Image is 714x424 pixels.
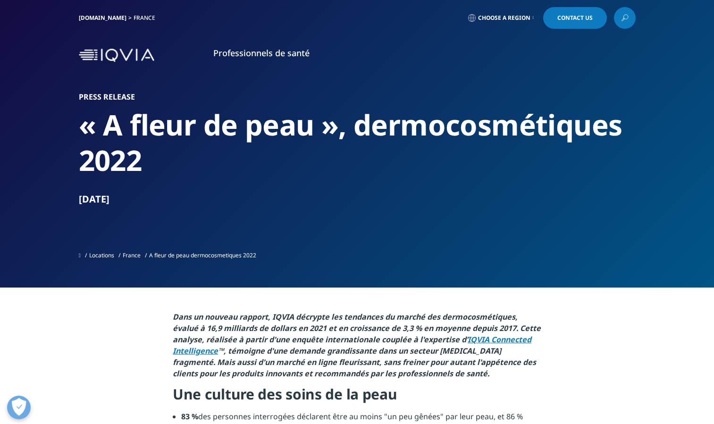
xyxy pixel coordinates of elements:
div: [DATE] [79,193,636,206]
a: France [123,251,141,259]
strong: 83 % [181,411,198,422]
span: Contact Us [557,15,593,21]
a: Professionnels de santé [213,47,310,59]
span: Choose a Region [478,14,530,22]
h1: Press Release [79,92,636,102]
em: Dans un nouveau rapport, IQVIA décrypte les tendances du marché des dermocosmétiques, évalué à 16... [173,312,541,379]
a: [DOMAIN_NAME] [79,14,126,22]
strong: Une culture des soins de la peau [173,384,397,404]
span: A fleur de peau dermocosmetiques 2022 [149,251,256,259]
h2: « A fleur de peau », dermocosmétiques 2022 [79,107,636,178]
a: Locations [89,251,114,259]
nav: Primary [158,33,636,77]
div: France [134,14,159,22]
a: Contact Us [543,7,607,29]
button: Ouvrir le centre de préférences [7,396,31,419]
